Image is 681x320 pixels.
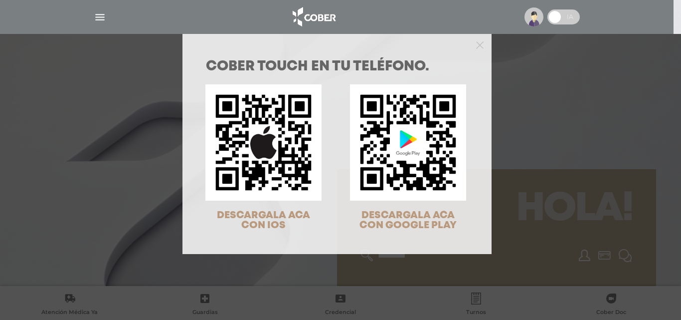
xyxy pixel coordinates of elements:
h1: COBER TOUCH en tu teléfono. [206,60,468,74]
span: DESCARGALA ACA CON IOS [217,211,310,230]
button: Close [476,40,484,49]
img: qr-code [350,84,466,201]
img: qr-code [205,84,322,201]
span: DESCARGALA ACA CON GOOGLE PLAY [359,211,457,230]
